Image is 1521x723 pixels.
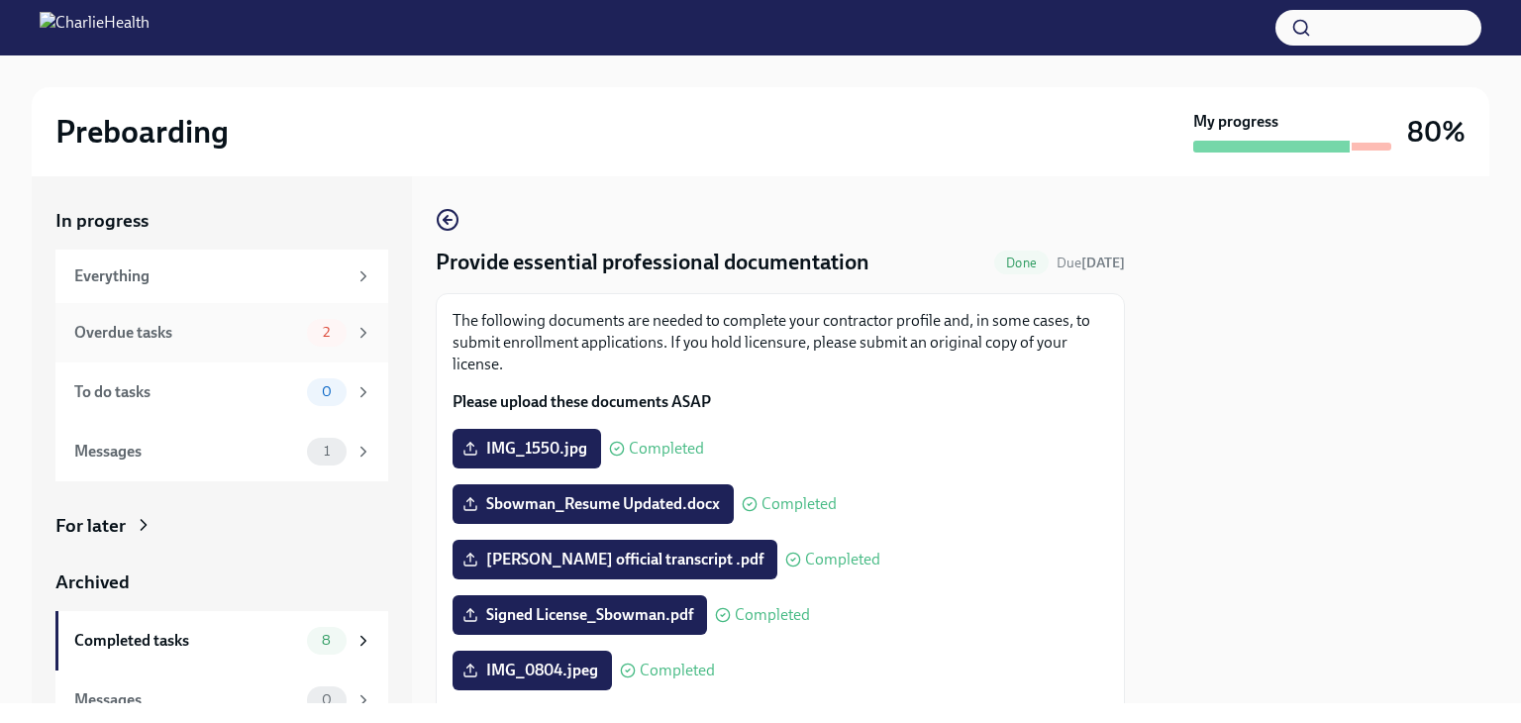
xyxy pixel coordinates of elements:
[453,484,734,524] label: Sbowman_Resume Updated.docx
[310,692,344,707] span: 0
[74,381,299,403] div: To do tasks
[453,651,612,690] label: IMG_0804.jpeg
[312,444,342,459] span: 1
[74,441,299,463] div: Messages
[55,208,388,234] a: In progress
[735,607,810,623] span: Completed
[55,513,388,539] a: For later
[466,605,693,625] span: Signed License_Sbowman.pdf
[40,12,150,44] img: CharlieHealth
[55,422,388,481] a: Messages1
[74,689,299,711] div: Messages
[55,611,388,671] a: Completed tasks8
[55,513,126,539] div: For later
[74,630,299,652] div: Completed tasks
[311,325,342,340] span: 2
[436,248,869,277] h4: Provide essential professional documentation
[55,112,229,152] h2: Preboarding
[55,303,388,362] a: Overdue tasks2
[466,661,598,680] span: IMG_0804.jpeg
[74,322,299,344] div: Overdue tasks
[1081,255,1125,271] strong: [DATE]
[629,441,704,457] span: Completed
[55,569,388,595] a: Archived
[466,494,720,514] span: Sbowman_Resume Updated.docx
[640,663,715,678] span: Completed
[761,496,837,512] span: Completed
[55,362,388,422] a: To do tasks0
[453,392,711,411] strong: Please upload these documents ASAP
[310,384,344,399] span: 0
[1057,255,1125,271] span: Due
[453,595,707,635] label: Signed License_Sbowman.pdf
[74,265,347,287] div: Everything
[453,429,601,468] label: IMG_1550.jpg
[466,550,763,569] span: [PERSON_NAME] official transcript .pdf
[994,256,1049,270] span: Done
[805,552,880,568] span: Completed
[1193,111,1278,133] strong: My progress
[466,439,587,459] span: IMG_1550.jpg
[55,250,388,303] a: Everything
[1057,254,1125,272] span: August 24th, 2025 09:00
[310,633,343,648] span: 8
[453,540,777,579] label: [PERSON_NAME] official transcript .pdf
[1407,114,1466,150] h3: 80%
[453,310,1108,375] p: The following documents are needed to complete your contractor profile and, in some cases, to sub...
